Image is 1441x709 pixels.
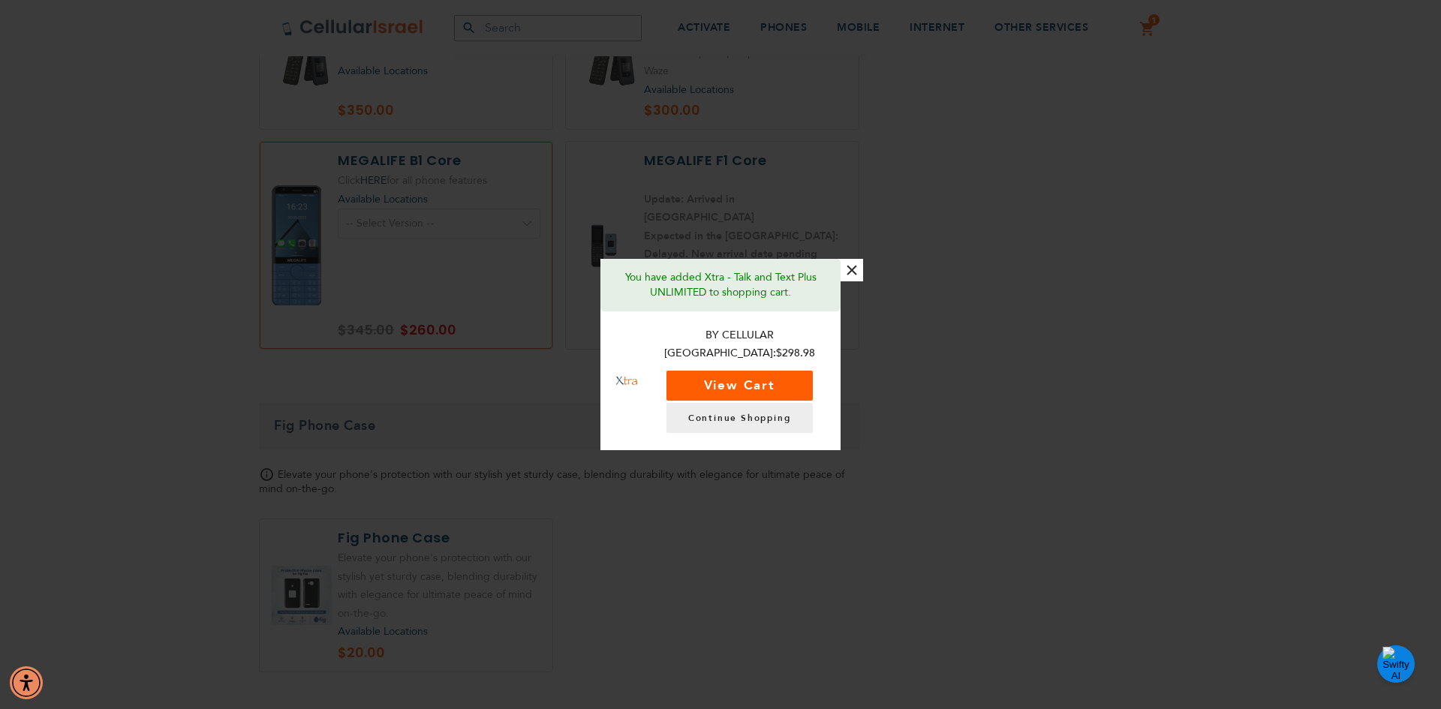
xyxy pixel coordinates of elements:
p: By Cellular [GEOGRAPHIC_DATA]: [653,326,826,363]
button: View Cart [666,371,813,401]
div: Accessibility Menu [10,666,43,699]
p: You have added Xtra - Talk and Text Plus UNLIMITED to shopping cart. [612,270,829,300]
a: Continue Shopping [666,403,813,433]
span: $298.98 [776,346,815,360]
button: × [841,259,863,281]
